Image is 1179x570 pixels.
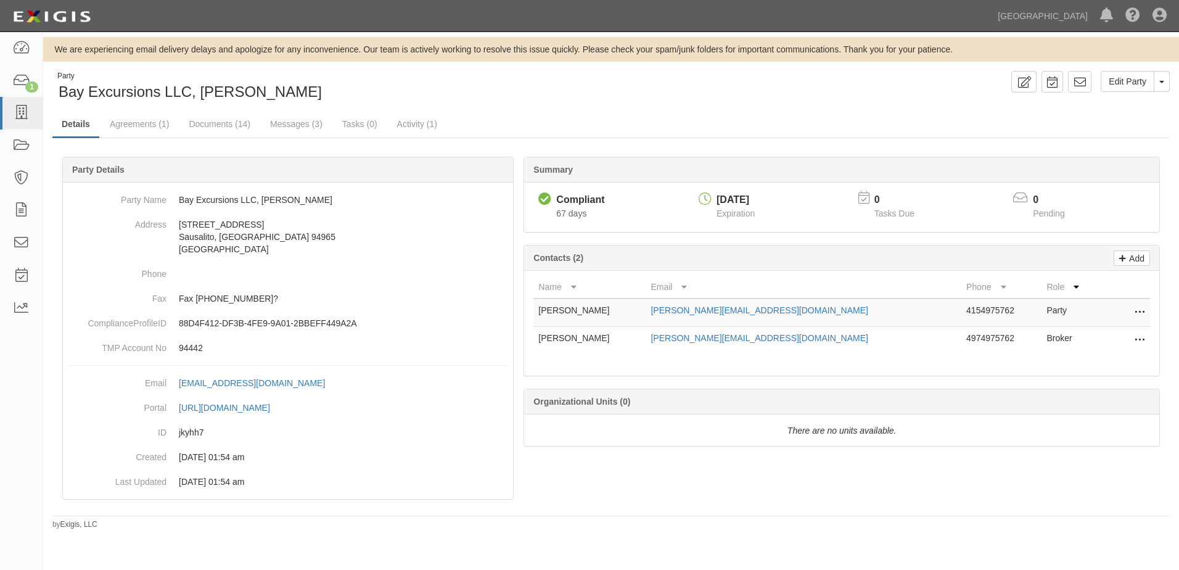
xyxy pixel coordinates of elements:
[68,445,166,463] dt: Created
[533,299,646,327] td: [PERSON_NAME]
[961,299,1041,327] td: 4154975762
[179,317,508,329] p: 88D4F412-DF3B-4FE9-9A01-2BBEFF449A2A
[60,520,97,529] a: Exigis, LLC
[179,403,284,413] a: [URL][DOMAIN_NAME]
[1041,276,1101,299] th: Role
[1125,9,1140,23] i: Help Center - Complianz
[874,193,930,207] p: 0
[1041,299,1101,327] td: Party
[52,71,602,102] div: Bay Excursions LLC, John Scopazzi
[68,336,166,354] dt: TMP Account No
[1033,193,1080,207] p: 0
[52,519,97,530] small: by
[533,327,646,355] td: [PERSON_NAME]
[68,188,166,206] dt: Party Name
[533,253,583,263] b: Contacts (2)
[101,112,178,136] a: Agreements (1)
[179,377,325,389] div: [EMAIL_ADDRESS][DOMAIN_NAME]
[1126,251,1144,265] p: Add
[874,209,914,218] span: Tasks Due
[1033,209,1064,218] span: Pending
[1114,250,1150,266] a: Add
[179,342,508,354] p: 94442
[68,469,166,488] dt: Last Updated
[68,311,166,329] dt: ComplianceProfileID
[533,165,573,175] b: Summary
[43,43,1179,56] div: We are experiencing email delivery delays and apologize for any inconvenience. Our team is active...
[787,426,897,436] i: There are no units available.
[57,71,322,81] div: Party
[961,276,1041,299] th: Phone
[646,276,961,299] th: Email
[717,193,755,207] div: [DATE]
[179,378,339,388] a: [EMAIL_ADDRESS][DOMAIN_NAME]
[651,333,868,343] a: [PERSON_NAME][EMAIL_ADDRESS][DOMAIN_NAME]
[388,112,446,136] a: Activity (1)
[68,371,166,389] dt: Email
[179,112,260,136] a: Documents (14)
[68,212,166,231] dt: Address
[68,188,508,212] dd: Bay Excursions LLC, [PERSON_NAME]
[68,212,508,262] dd: [STREET_ADDRESS] Sausalito, [GEOGRAPHIC_DATA] 94965 [GEOGRAPHIC_DATA]
[68,445,508,469] dd: 07/20/2024 01:54 am
[533,397,630,407] b: Organizational Units (0)
[533,276,646,299] th: Name
[538,193,551,206] i: Compliant
[333,112,387,136] a: Tasks (0)
[52,112,99,138] a: Details
[68,395,166,414] dt: Portal
[9,6,94,28] img: logo-5460c22ac91f19d4615b14bd174203de0afe785f0fc80cf4dbbc73dc1793850b.png
[72,165,125,175] b: Party Details
[1101,71,1154,92] a: Edit Party
[59,83,322,100] span: Bay Excursions LLC, [PERSON_NAME]
[68,286,166,305] dt: Fax
[68,469,508,494] dd: 07/20/2024 01:54 am
[68,420,166,439] dt: ID
[68,262,166,280] dt: Phone
[1041,327,1101,355] td: Broker
[717,209,755,218] span: Expiration
[68,286,508,311] dd: Fax [PHONE_NUMBER]?
[556,193,604,207] div: Compliant
[992,4,1094,28] a: [GEOGRAPHIC_DATA]
[68,420,508,445] dd: jkyhh7
[961,327,1041,355] td: 4974975762
[556,209,586,218] span: Since 06/02/2025
[651,305,868,315] a: [PERSON_NAME][EMAIL_ADDRESS][DOMAIN_NAME]
[25,81,38,93] div: 1
[261,112,332,136] a: Messages (3)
